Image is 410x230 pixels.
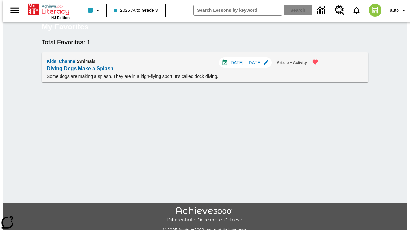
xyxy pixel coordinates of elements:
span: Tauto [388,7,399,14]
button: Remove from Favorites [308,55,322,69]
button: Article + Activity [274,57,309,68]
span: Article + Activity [277,59,307,66]
span: NJ Edition [51,16,70,19]
h5: My Favorites [42,22,89,32]
a: Notifications [348,2,365,19]
img: avatar image [369,4,381,17]
h6: Total Favorites: 1 [42,37,368,47]
button: Open side menu [5,1,24,20]
div: Oct 07 - Oct 07 Choose Dates [219,57,272,68]
button: Class color is light blue. Change class color [85,4,104,16]
span: Kids' Channel [47,59,77,64]
div: Home [28,2,70,19]
a: Home [28,3,70,16]
input: search field [194,5,282,15]
img: Achieve3000 Differentiate Accelerate Achieve [167,207,243,223]
button: Select a new avatar [365,2,385,19]
span: 2025 Auto Grade 3 [114,7,158,14]
a: Data Center [313,2,331,19]
span: : Animals [77,59,95,64]
button: Profile/Settings [385,4,410,16]
a: Diving Dogs Make a Splash [47,64,113,73]
span: [DATE] - [DATE] [229,59,262,66]
p: Some dogs are making a splash. They are in a high-flying sport. It's called dock diving. [47,73,322,80]
a: Resource Center, Will open in new tab [331,2,348,19]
